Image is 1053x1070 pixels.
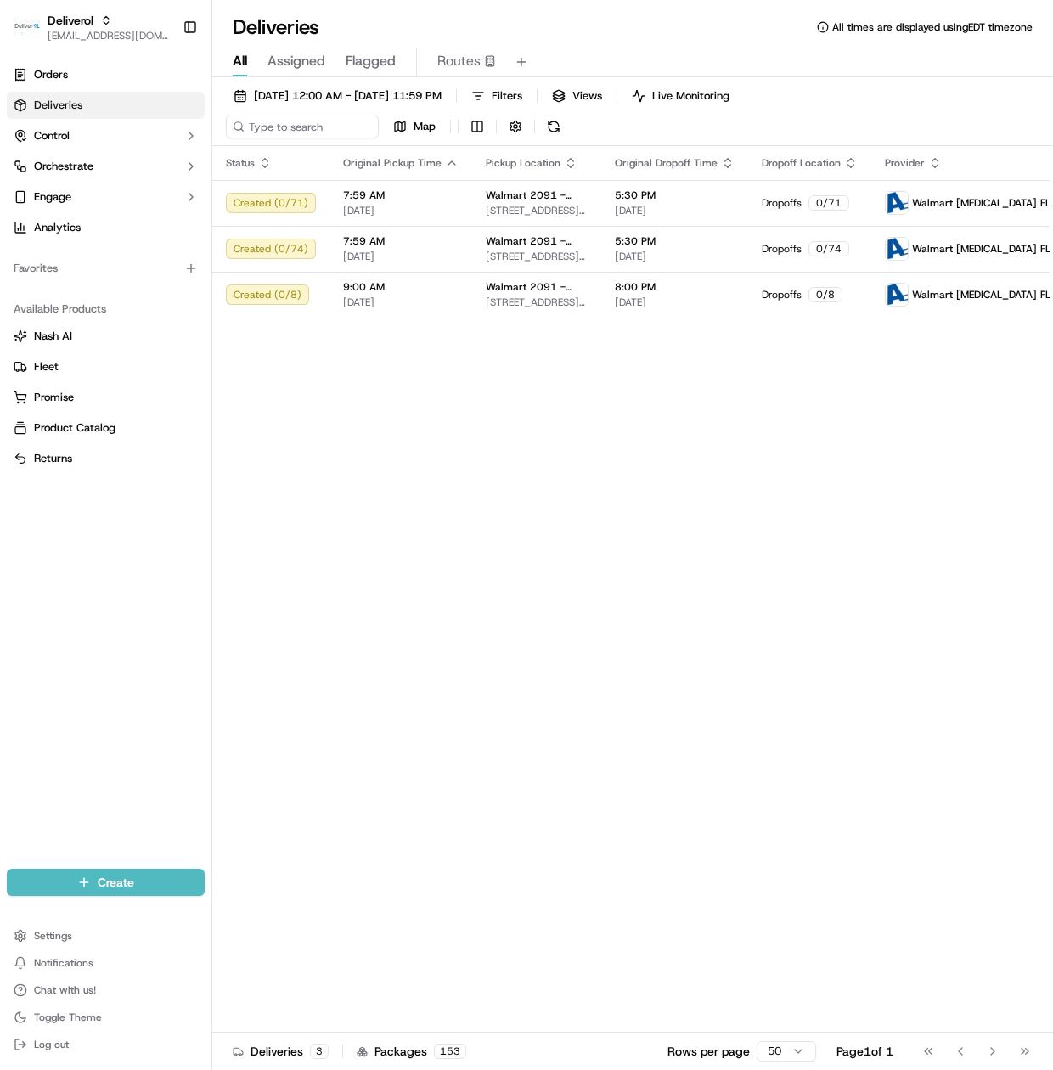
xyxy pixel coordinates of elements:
a: Product Catalog [14,420,198,436]
button: Chat with us! [7,978,205,1002]
span: Dropoffs [762,242,802,256]
button: Orchestrate [7,153,205,180]
p: Rows per page [667,1043,750,1060]
span: Create [98,874,134,891]
span: [DATE] [615,204,735,217]
span: Original Pickup Time [343,156,442,170]
button: Engage [7,183,205,211]
a: Powered byPylon [120,421,206,435]
a: Nash AI [14,329,198,344]
span: [DATE] [343,296,459,309]
span: [DATE] [343,250,459,263]
div: Past conversations [17,222,114,235]
img: ActionCourier.png [886,192,908,214]
input: Type to search [226,115,379,138]
p: Welcome 👋 [17,69,309,96]
span: Settings [34,929,72,943]
span: Returns [34,451,72,466]
span: [STREET_ADDRESS][MEDICAL_DATA] [486,296,588,309]
span: Map [414,119,436,134]
span: 5:30 PM [615,234,735,248]
span: Dropoffs [762,288,802,301]
button: Live Monitoring [624,84,737,108]
span: All [233,51,247,71]
a: Promise [14,390,198,405]
span: Walmart 2091 - [MEDICAL_DATA], [GEOGRAPHIC_DATA] [486,234,588,248]
a: Orders [7,61,205,88]
span: Orders [34,67,68,82]
a: Analytics [7,214,205,241]
img: ActionCourier.png [886,284,908,306]
span: Pylon [169,422,206,435]
button: Returns [7,445,205,472]
div: 153 [434,1044,466,1059]
button: Fleet [7,353,205,380]
span: [PERSON_NAME] [53,264,138,278]
h1: Deliveries [233,14,319,41]
span: • [132,310,138,324]
span: Original Dropoff Time [615,156,718,170]
span: Fleet [34,359,59,374]
span: [DATE] [141,310,176,324]
button: Views [544,84,610,108]
button: Promise [7,384,205,411]
span: Knowledge Base [34,380,130,397]
div: 💻 [144,382,157,396]
span: Promise [34,390,74,405]
a: Deliveries [7,92,205,119]
div: Packages [357,1043,466,1060]
span: Pickup Location [486,156,560,170]
span: Nash AI [34,329,72,344]
a: Fleet [14,359,198,374]
span: Deliveries [34,98,82,113]
div: 3 [310,1044,329,1059]
button: Nash AI [7,323,205,350]
button: Map [386,115,443,138]
div: Favorites [7,255,205,282]
span: API Documentation [160,380,273,397]
button: Toggle Theme [7,1005,205,1029]
img: Deliverol [14,15,41,39]
div: 0 / 71 [808,195,849,211]
span: Assigned [267,51,325,71]
img: Ali Jan [17,248,44,275]
button: [DATE] 12:00 AM - [DATE] 11:59 PM [226,84,449,108]
span: Routes [437,51,481,71]
span: [STREET_ADDRESS][MEDICAL_DATA] [486,204,588,217]
span: Filters [492,88,522,104]
span: Dropoffs [762,196,802,210]
span: Chat with us! [34,983,96,997]
span: 9:00 AM [343,280,459,294]
span: Status [226,156,255,170]
span: Orchestrate [34,159,93,174]
span: Notifications [34,956,93,970]
button: Deliverol [48,12,93,29]
span: Walmart 2091 - [MEDICAL_DATA], [GEOGRAPHIC_DATA] [486,280,588,294]
button: Log out [7,1033,205,1056]
span: 8:00 PM [615,280,735,294]
span: 7:59 AM [343,189,459,202]
span: Walmart 2091 - [MEDICAL_DATA], [GEOGRAPHIC_DATA] [486,189,588,202]
div: Deliveries [233,1043,329,1060]
span: [DATE] [615,296,735,309]
span: Product Catalog [34,420,115,436]
button: Settings [7,924,205,948]
span: Dropoff Location [762,156,841,170]
span: Live Monitoring [652,88,729,104]
div: We're available if you need us! [76,180,234,194]
button: Product Catalog [7,414,205,442]
span: 5:30 PM [615,189,735,202]
img: Faraz Last Mile [17,294,44,321]
div: 0 / 74 [808,241,849,256]
span: 14 seconds ago [150,264,230,278]
img: ActionCourier.png [886,238,908,260]
img: 4920774857489_3d7f54699973ba98c624_72.jpg [36,163,66,194]
div: Start new chat [76,163,279,180]
span: Log out [34,1038,69,1051]
button: [EMAIL_ADDRESS][DOMAIN_NAME] [48,29,169,42]
span: Engage [34,189,71,205]
button: Control [7,122,205,149]
div: Page 1 of 1 [836,1043,893,1060]
span: Views [572,88,602,104]
span: Provider [885,156,925,170]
